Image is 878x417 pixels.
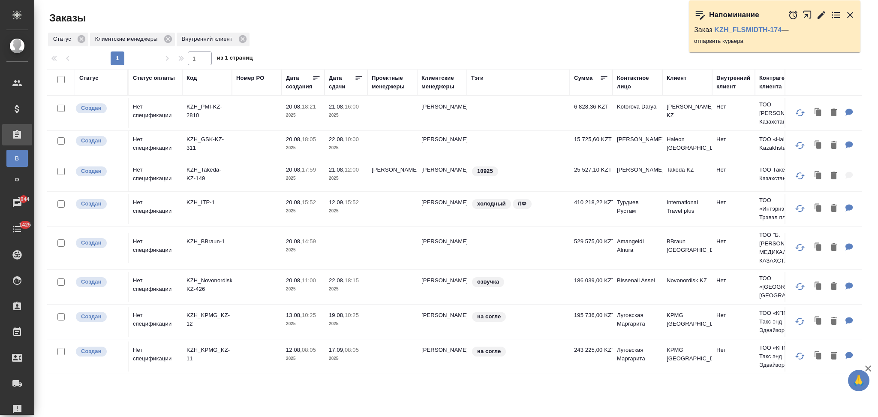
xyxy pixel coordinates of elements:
div: Выставляется автоматически при создании заказа [75,311,123,323]
div: Статус [48,33,88,46]
div: Проектные менеджеры [372,74,413,91]
a: В [6,150,28,167]
p: Создан [81,167,102,175]
button: Обновить [790,237,810,258]
button: Клонировать [810,104,827,122]
a: Ф [6,171,28,188]
p: 2025 [286,207,320,215]
td: Kotorova Darya [613,98,662,128]
p: Заказ — [694,26,855,34]
p: 2025 [286,285,320,293]
p: 20.08, [286,199,302,205]
p: ТОО «Интэрнэшнл Трэвэл плюс» [759,196,800,222]
span: 2044 [12,195,34,203]
p: 22.08, [329,277,345,284]
p: KZH_Takeda-KZ-149 [186,166,228,183]
div: 10925 [471,166,565,177]
button: Клонировать [810,167,827,185]
div: Выставляется автоматически при создании заказа [75,103,123,114]
a: 1425 [2,218,32,240]
td: Нет спецификации [129,307,182,337]
p: 10:00 [345,136,359,142]
p: KZH_BBraun-1 [186,237,228,246]
div: на согле [471,311,565,323]
button: Клонировать [810,239,827,257]
p: 21.08, [329,103,345,110]
p: 11:00 [302,277,316,284]
p: 2025 [286,144,320,152]
div: Выставляется автоматически при создании заказа [75,166,123,177]
p: 2025 [329,111,363,120]
button: Удалить [827,239,841,257]
button: Обновить [790,311,810,332]
td: [PERSON_NAME] [417,98,467,128]
td: 15 725,60 KZT [570,131,613,161]
p: 13.08, [286,312,302,318]
div: холодный, ЛФ [471,198,565,210]
div: Выставляется автоматически при создании заказа [75,135,123,147]
button: Обновить [790,346,810,366]
p: ТОО Такеда Казахстан [759,166,800,183]
p: Нет [716,135,751,144]
div: Контактное лицо [617,74,658,91]
p: KPMG [GEOGRAPHIC_DATA] [667,346,708,363]
div: Выставляется автоматически при создании заказа [75,346,123,357]
td: [PERSON_NAME] [417,341,467,372]
button: Удалить [827,313,841,330]
div: Статус оплаты [133,74,175,82]
p: ТОО «КПМГ Такс энд Эдвайзори» [759,344,800,369]
td: Amangeldi Alnura [613,233,662,263]
button: Открыть в новой вкладке [803,6,812,24]
td: 243 225,00 KZT [570,341,613,372]
p: 17:59 [302,166,316,173]
p: Создан [81,312,102,321]
p: на согле [477,347,501,356]
p: 10:25 [302,312,316,318]
div: Клиентские менеджеры [90,33,175,46]
td: [PERSON_NAME] [417,272,467,302]
p: 20.08, [286,238,302,245]
td: 186 039,00 KZT [570,272,613,302]
p: 10925 [477,167,493,175]
p: 2025 [329,174,363,183]
button: Клонировать [810,137,827,154]
p: 18:15 [345,277,359,284]
span: 🙏 [851,372,866,390]
p: International Travel plus [667,198,708,215]
td: [PERSON_NAME] [417,233,467,263]
a: KZH_FLSMIDTH-174 [714,26,782,33]
p: [PERSON_NAME] KZ [667,103,708,120]
p: Клиентские менеджеры [95,35,161,43]
button: Закрыть [845,10,855,20]
div: Код [186,74,197,82]
p: 19.08, [329,312,345,318]
button: Обновить [790,198,810,219]
td: [PERSON_NAME] [417,131,467,161]
td: Нет спецификации [129,194,182,224]
p: 2025 [286,320,320,328]
p: 2025 [329,144,363,152]
p: 12:00 [345,166,359,173]
p: ТОО «Haleon Kazakhstan» [759,135,800,152]
div: Выставляется автоматически при создании заказа [75,198,123,210]
td: Нет спецификации [129,233,182,263]
p: ТОО «[GEOGRAPHIC_DATA] [GEOGRAPHIC_DATA]» [759,274,800,300]
td: [PERSON_NAME] [613,161,662,191]
p: 2025 [286,354,320,363]
button: Удалить [827,104,841,122]
p: KZH_KPMG_KZ-12 [186,311,228,328]
p: 14:59 [302,238,316,245]
button: Клонировать [810,200,827,218]
td: Луговская Маргарита [613,341,662,372]
p: озвучка [477,278,499,286]
p: 08:05 [345,347,359,353]
p: Нет [716,237,751,246]
div: на согле [471,346,565,357]
td: Нет спецификации [129,131,182,161]
td: Нет спецификации [129,341,182,372]
p: 12.09, [329,199,345,205]
p: 2025 [329,285,363,293]
p: ТОО «КПМГ Такс энд Эдвайзори» [759,309,800,335]
p: Создан [81,104,102,112]
p: 20.08, [286,166,302,173]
